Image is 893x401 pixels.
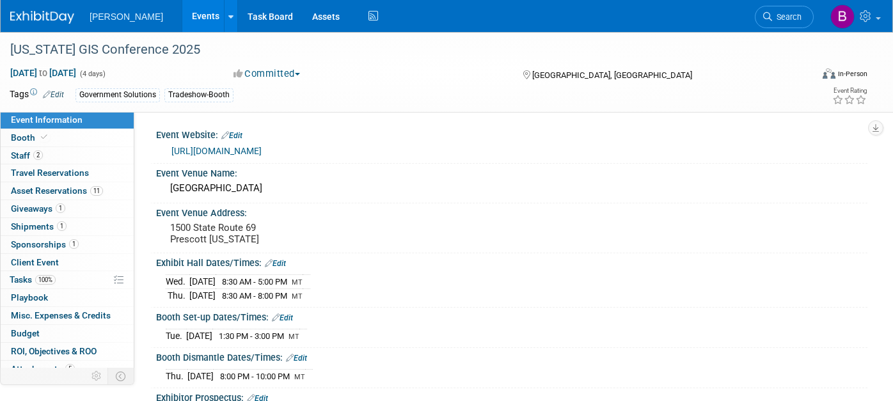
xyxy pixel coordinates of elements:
[10,274,56,285] span: Tasks
[156,253,867,270] div: Exhibit Hall Dates/Times:
[156,164,867,180] div: Event Venue Name:
[830,4,855,29] img: Buse Onen
[222,291,287,301] span: 8:30 AM - 8:00 PM
[156,308,867,324] div: Booth Set-up Dates/Times:
[229,67,305,81] button: Committed
[166,370,187,383] td: Thu.
[56,203,65,213] span: 1
[57,221,67,231] span: 1
[272,313,293,322] a: Edit
[11,364,75,374] span: Attachments
[11,185,103,196] span: Asset Reservations
[189,275,216,289] td: [DATE]
[164,88,233,102] div: Tradeshow-Booth
[221,131,242,140] a: Edit
[156,203,867,219] div: Event Venue Address:
[741,67,868,86] div: Event Format
[11,292,48,303] span: Playbook
[222,277,287,287] span: 8:30 AM - 5:00 PM
[1,307,134,324] a: Misc. Expenses & Credits
[1,111,134,129] a: Event Information
[11,257,59,267] span: Client Event
[189,289,216,303] td: [DATE]
[292,278,303,287] span: MT
[823,68,835,79] img: Format-Inperson.png
[11,346,97,356] span: ROI, Objectives & ROO
[11,132,50,143] span: Booth
[219,331,284,341] span: 1:30 PM - 3:00 PM
[186,329,212,343] td: [DATE]
[10,11,74,24] img: ExhibitDay
[832,88,867,94] div: Event Rating
[1,200,134,217] a: Giveaways1
[286,354,307,363] a: Edit
[265,259,286,268] a: Edit
[10,67,77,79] span: [DATE] [DATE]
[1,361,134,378] a: Attachments5
[220,372,290,381] span: 8:00 PM - 10:00 PM
[1,129,134,146] a: Booth
[11,168,89,178] span: Travel Reservations
[43,90,64,99] a: Edit
[33,150,43,160] span: 2
[166,275,189,289] td: Wed.
[90,12,163,22] span: [PERSON_NAME]
[65,364,75,373] span: 5
[1,182,134,200] a: Asset Reservations11
[11,203,65,214] span: Giveaways
[11,239,79,249] span: Sponsorships
[166,289,189,303] td: Thu.
[187,370,214,383] td: [DATE]
[772,12,802,22] span: Search
[90,186,103,196] span: 11
[171,146,262,156] a: [URL][DOMAIN_NAME]
[11,310,111,320] span: Misc. Expenses & Credits
[294,373,305,381] span: MT
[755,6,814,28] a: Search
[37,68,49,78] span: to
[11,114,83,125] span: Event Information
[41,134,47,141] i: Booth reservation complete
[1,164,134,182] a: Travel Reservations
[166,329,186,343] td: Tue.
[1,254,134,271] a: Client Event
[1,289,134,306] a: Playbook
[1,343,134,360] a: ROI, Objectives & ROO
[1,218,134,235] a: Shipments1
[6,38,794,61] div: [US_STATE] GIS Conference 2025
[75,88,160,102] div: Government Solutions
[170,222,438,245] pre: 1500 State Route 69 Prescott [US_STATE]
[1,236,134,253] a: Sponsorships1
[166,178,858,198] div: [GEOGRAPHIC_DATA]
[156,348,867,365] div: Booth Dismantle Dates/Times:
[79,70,106,78] span: (4 days)
[11,328,40,338] span: Budget
[288,333,299,341] span: MT
[86,368,108,384] td: Personalize Event Tab Strip
[292,292,303,301] span: MT
[10,88,64,102] td: Tags
[1,325,134,342] a: Budget
[108,368,134,384] td: Toggle Event Tabs
[1,271,134,288] a: Tasks100%
[69,239,79,249] span: 1
[532,70,692,80] span: [GEOGRAPHIC_DATA], [GEOGRAPHIC_DATA]
[11,150,43,161] span: Staff
[35,275,56,285] span: 100%
[156,125,867,142] div: Event Website:
[837,69,867,79] div: In-Person
[1,147,134,164] a: Staff2
[11,221,67,232] span: Shipments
